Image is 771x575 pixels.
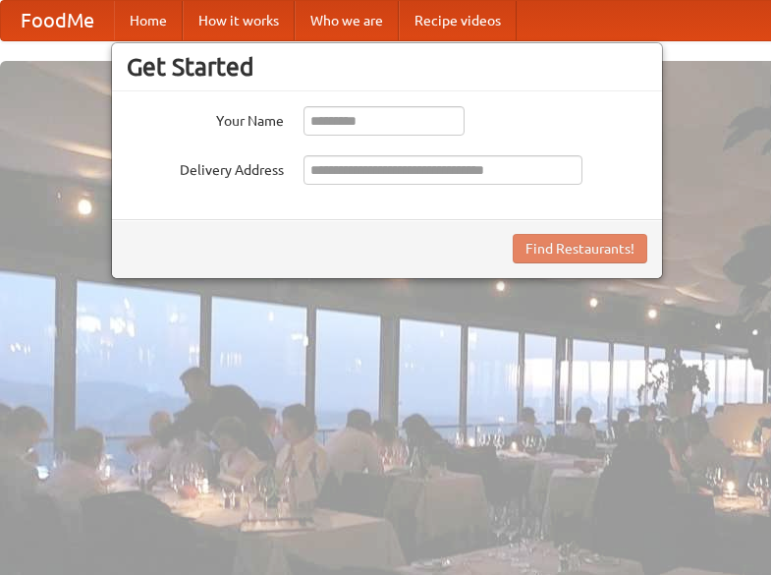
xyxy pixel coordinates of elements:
[399,1,517,40] a: Recipe videos
[127,106,284,131] label: Your Name
[127,155,284,180] label: Delivery Address
[513,234,647,263] button: Find Restaurants!
[114,1,183,40] a: Home
[127,52,647,82] h3: Get Started
[1,1,114,40] a: FoodMe
[295,1,399,40] a: Who we are
[183,1,295,40] a: How it works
